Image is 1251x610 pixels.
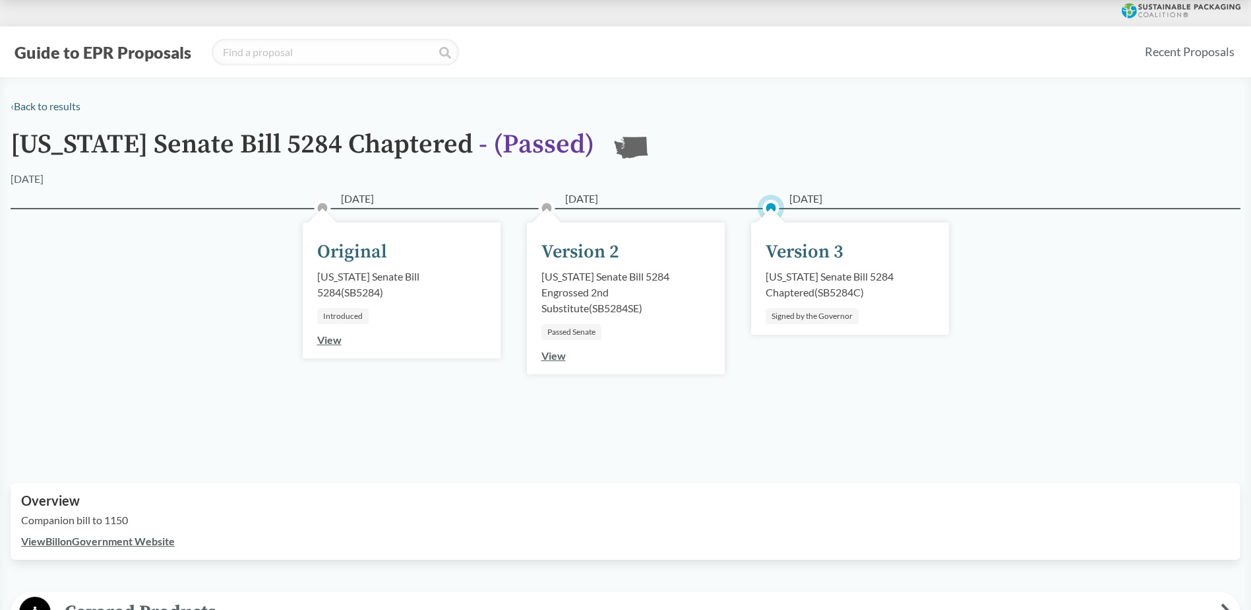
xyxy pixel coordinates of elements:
a: ViewBillonGovernment Website [21,535,175,547]
div: [DATE] [11,171,44,187]
a: ‹Back to results [11,100,80,112]
button: Guide to EPR Proposals [11,42,195,63]
div: Signed by the Governor [766,308,859,324]
span: [DATE] [341,191,374,207]
div: Original [317,238,387,266]
div: [US_STATE] Senate Bill 5284 Engrossed 2nd Substitute ( SB5284SE ) [541,269,710,316]
h2: Overview [21,493,1230,508]
div: [US_STATE] Senate Bill 5284 Chaptered ( SB5284C ) [766,269,934,300]
h1: [US_STATE] Senate Bill 5284 Chaptered [11,130,594,171]
div: Passed Senate [541,324,601,340]
a: View [317,333,342,346]
a: View [541,349,566,362]
span: [DATE] [565,191,598,207]
p: Companion bill to 1150 [21,512,1230,528]
input: Find a proposal [212,39,459,65]
div: Version 3 [766,238,843,266]
span: - ( Passed ) [479,128,594,161]
div: [US_STATE] Senate Bill 5284 ( SB5284 ) [317,269,486,300]
div: Version 2 [541,238,619,266]
div: Introduced [317,308,369,324]
a: Recent Proposals [1139,37,1240,67]
span: [DATE] [789,191,822,207]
